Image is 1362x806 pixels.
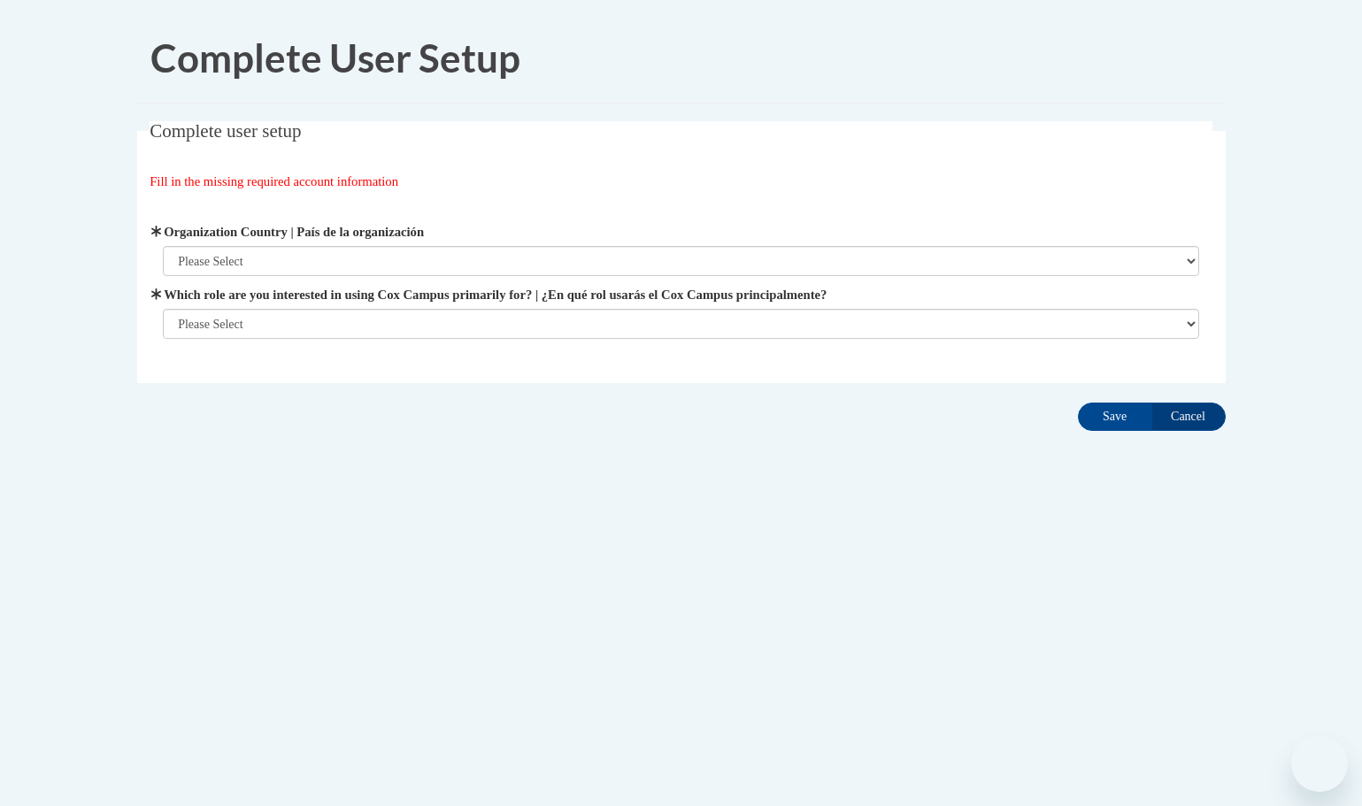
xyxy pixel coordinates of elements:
span: Fill in the missing required account information [150,174,398,188]
label: Which role are you interested in using Cox Campus primarily for? | ¿En qué rol usarás el Cox Camp... [163,285,1199,304]
span: Complete User Setup [150,35,520,81]
label: Organization Country | País de la organización [163,222,1199,242]
iframe: Button to launch messaging window [1291,735,1348,792]
span: Complete user setup [150,120,301,142]
input: Cancel [1151,403,1226,431]
input: Save [1078,403,1152,431]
